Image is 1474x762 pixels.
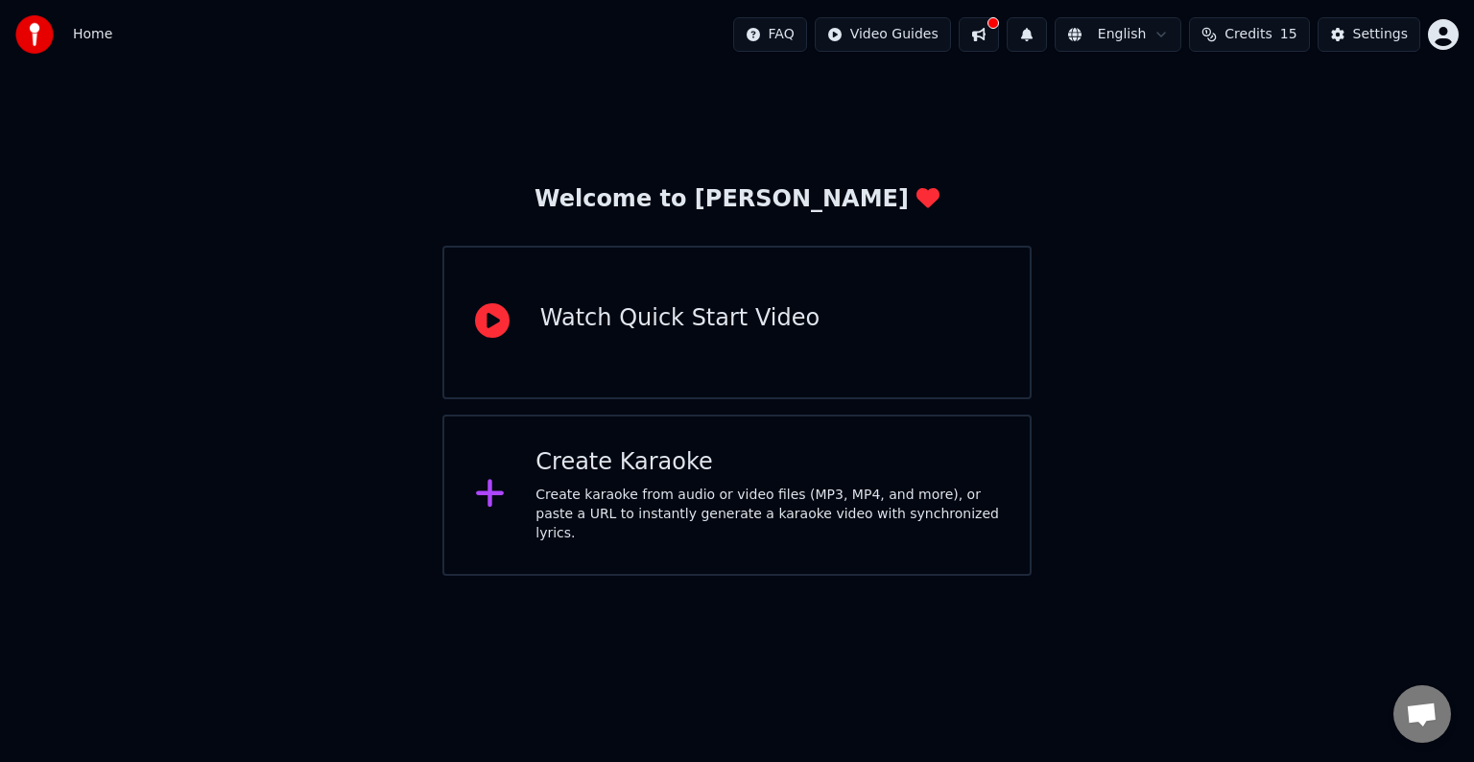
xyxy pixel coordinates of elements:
[1318,17,1420,52] button: Settings
[535,486,999,543] div: Create karaoke from audio or video files (MP3, MP4, and more), or paste a URL to instantly genera...
[540,303,820,334] div: Watch Quick Start Video
[1393,685,1451,743] a: Open chat
[815,17,951,52] button: Video Guides
[733,17,807,52] button: FAQ
[535,447,999,478] div: Create Karaoke
[535,184,939,215] div: Welcome to [PERSON_NAME]
[1224,25,1272,44] span: Credits
[1353,25,1408,44] div: Settings
[1189,17,1309,52] button: Credits15
[15,15,54,54] img: youka
[1280,25,1297,44] span: 15
[73,25,112,44] span: Home
[73,25,112,44] nav: breadcrumb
